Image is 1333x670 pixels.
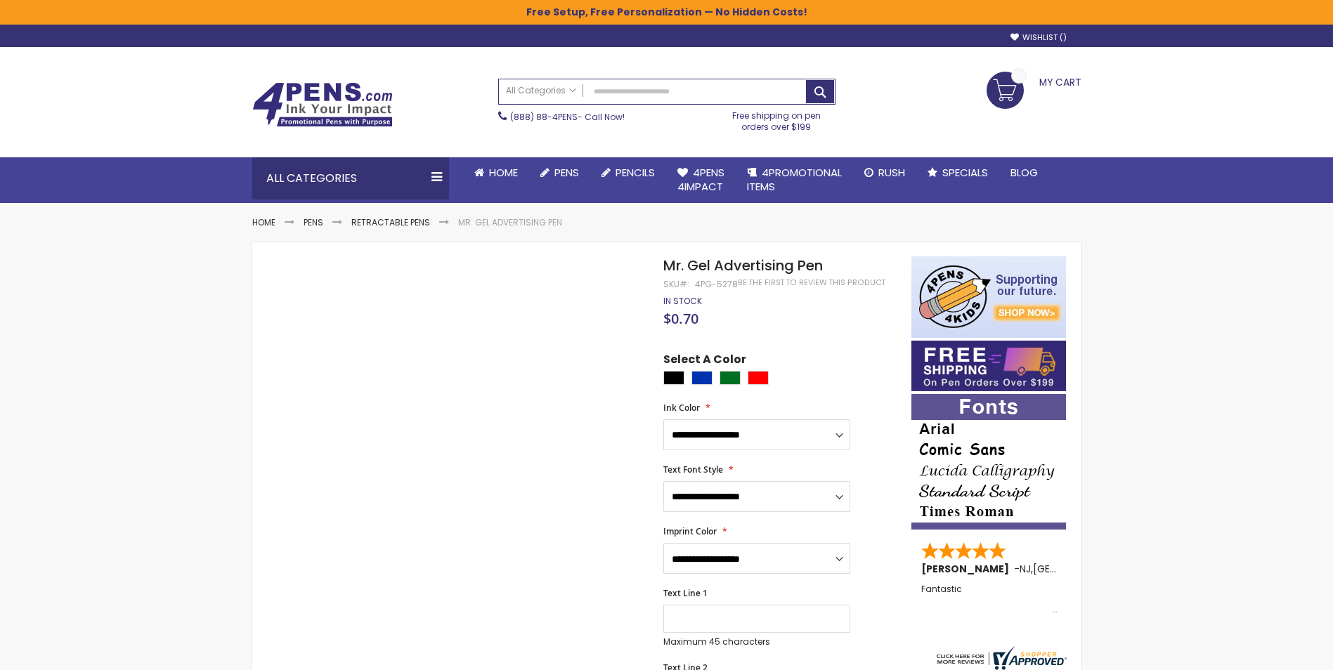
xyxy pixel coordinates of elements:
[304,216,323,228] a: Pens
[736,157,853,203] a: 4PROMOTIONALITEMS
[458,217,562,228] li: Mr. Gel Advertising Pen
[933,646,1067,670] img: 4pens.com widget logo
[999,157,1049,188] a: Blog
[663,525,717,537] span: Imprint Color
[663,587,708,599] span: Text Line 1
[1010,32,1067,43] a: Wishlist
[590,157,666,188] a: Pencils
[663,352,746,371] span: Select A Color
[616,165,655,180] span: Pencils
[1020,562,1031,576] span: NJ
[677,165,724,194] span: 4Pens 4impact
[252,82,393,127] img: 4Pens Custom Pens and Promotional Products
[351,216,430,228] a: Retractable Pens
[554,165,579,180] span: Pens
[748,371,769,385] div: Red
[463,157,529,188] a: Home
[747,165,842,194] span: 4PROMOTIONAL ITEMS
[1033,562,1136,576] span: [GEOGRAPHIC_DATA]
[1010,165,1038,180] span: Blog
[663,278,689,290] strong: SKU
[695,279,738,290] div: 4PG-5278
[916,157,999,188] a: Specials
[666,157,736,203] a: 4Pens4impact
[921,584,1058,615] div: Fantastic
[663,636,850,648] p: Maximum 45 characters
[489,165,518,180] span: Home
[911,341,1066,391] img: Free shipping on orders over $199
[1014,562,1136,576] span: - ,
[663,256,823,275] span: Mr. Gel Advertising Pen
[663,371,684,385] div: Black
[691,371,713,385] div: Blue
[252,157,449,199] div: All Categories
[663,296,702,307] div: Availability
[663,309,698,328] span: $0.70
[853,157,916,188] a: Rush
[878,165,905,180] span: Rush
[663,464,723,475] span: Text Font Style
[720,371,741,385] div: Green
[252,216,275,228] a: Home
[529,157,590,188] a: Pens
[663,295,702,307] span: In stock
[717,105,835,133] div: Free shipping on pen orders over $199
[499,79,583,103] a: All Categories
[942,165,988,180] span: Specials
[738,277,885,288] a: Be the first to review this product
[510,111,578,123] a: (888) 88-4PENS
[506,85,576,96] span: All Categories
[911,256,1066,338] img: 4pens 4 kids
[921,562,1014,576] span: [PERSON_NAME]
[911,394,1066,530] img: font-personalization-examples
[510,111,625,123] span: - Call Now!
[663,402,700,414] span: Ink Color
